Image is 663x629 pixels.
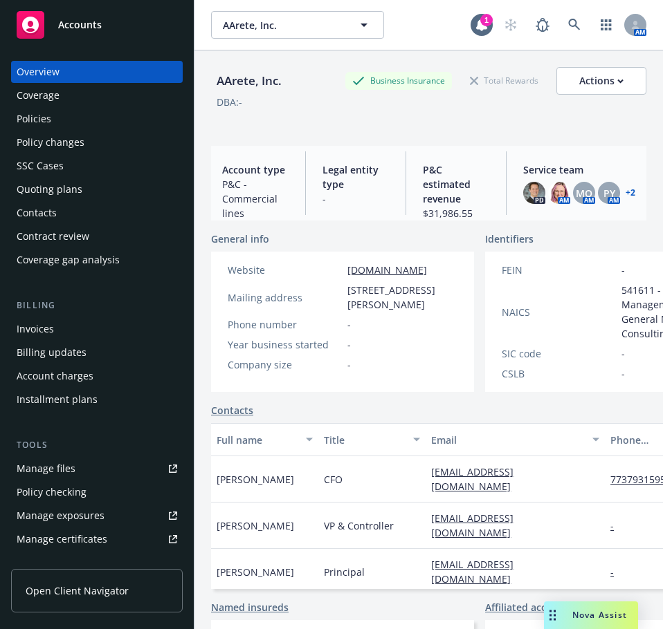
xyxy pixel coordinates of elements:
[323,191,389,206] span: -
[610,519,625,532] a: -
[228,290,342,305] div: Mailing address
[347,337,351,352] span: -
[485,232,534,246] span: Identifiers
[523,162,635,177] span: Service team
[211,423,318,456] button: Full name
[347,317,351,332] span: -
[11,249,183,271] a: Coverage gap analysis
[211,232,269,246] span: General info
[431,465,522,493] a: [EMAIL_ADDRESS][DOMAIN_NAME]
[347,283,457,312] span: [STREET_ADDRESS][PERSON_NAME]
[228,263,342,277] div: Website
[347,263,427,276] a: [DOMAIN_NAME]
[222,162,289,177] span: Account type
[324,472,343,487] span: CFO
[17,481,87,503] div: Policy checking
[345,72,452,89] div: Business Insurance
[626,189,635,197] a: +2
[17,528,107,550] div: Manage certificates
[11,388,183,411] a: Installment plans
[502,346,616,361] div: SIC code
[17,341,87,364] div: Billing updates
[426,423,605,456] button: Email
[11,108,183,130] a: Policies
[17,225,89,247] div: Contract review
[480,14,493,26] div: 1
[11,505,183,527] a: Manage exposures
[17,249,120,271] div: Coverage gap analysis
[502,263,616,277] div: FEIN
[485,600,574,614] a: Affiliated accounts
[431,511,522,539] a: [EMAIL_ADDRESS][DOMAIN_NAME]
[11,481,183,503] a: Policy checking
[529,11,556,39] a: Report a Bug
[579,68,624,94] div: Actions
[217,472,294,487] span: [PERSON_NAME]
[17,318,54,340] div: Invoices
[548,182,570,204] img: photo
[222,177,289,220] span: P&C - Commercial lines
[11,6,183,44] a: Accounts
[228,357,342,372] div: Company size
[223,18,343,32] span: AArete, Inc.
[17,505,105,527] div: Manage exposures
[576,186,592,200] span: MQ
[610,565,625,579] a: -
[502,305,616,319] div: NAICS
[431,558,522,585] a: [EMAIL_ADDRESS][DOMAIN_NAME]
[463,72,545,89] div: Total Rewards
[211,11,384,39] button: AArete, Inc.
[11,202,183,224] a: Contacts
[431,433,584,447] div: Email
[324,565,365,579] span: Principal
[17,365,93,387] div: Account charges
[217,433,298,447] div: Full name
[561,11,588,39] a: Search
[17,458,75,480] div: Manage files
[11,552,183,574] a: Manage claims
[544,601,561,629] div: Drag to move
[572,609,627,621] span: Nova Assist
[17,108,51,130] div: Policies
[318,423,426,456] button: Title
[544,601,638,629] button: Nova Assist
[17,61,60,83] div: Overview
[497,11,525,39] a: Start snowing
[324,433,405,447] div: Title
[17,84,60,106] div: Coverage
[11,61,183,83] a: Overview
[17,131,84,153] div: Policy changes
[347,357,351,372] span: -
[228,317,342,332] div: Phone number
[217,565,294,579] span: [PERSON_NAME]
[17,388,98,411] div: Installment plans
[217,95,242,109] div: DBA: -
[556,67,646,95] button: Actions
[11,318,183,340] a: Invoices
[11,458,183,480] a: Manage files
[17,202,57,224] div: Contacts
[621,263,625,277] span: -
[17,552,87,574] div: Manage claims
[11,438,183,452] div: Tools
[423,162,489,206] span: P&C estimated revenue
[423,206,489,220] span: $31,986.55
[11,225,183,247] a: Contract review
[11,528,183,550] a: Manage certificates
[11,365,183,387] a: Account charges
[11,178,183,200] a: Quoting plans
[228,337,342,352] div: Year business started
[17,155,64,177] div: SSC Cases
[11,155,183,177] a: SSC Cases
[502,366,616,381] div: CSLB
[17,178,82,200] div: Quoting plans
[324,518,394,533] span: VP & Controller
[523,182,545,204] img: photo
[621,366,625,381] span: -
[211,600,289,614] a: Named insureds
[26,583,129,598] span: Open Client Navigator
[11,299,183,312] div: Billing
[323,162,389,191] span: Legal entity type
[11,341,183,364] a: Billing updates
[58,19,102,30] span: Accounts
